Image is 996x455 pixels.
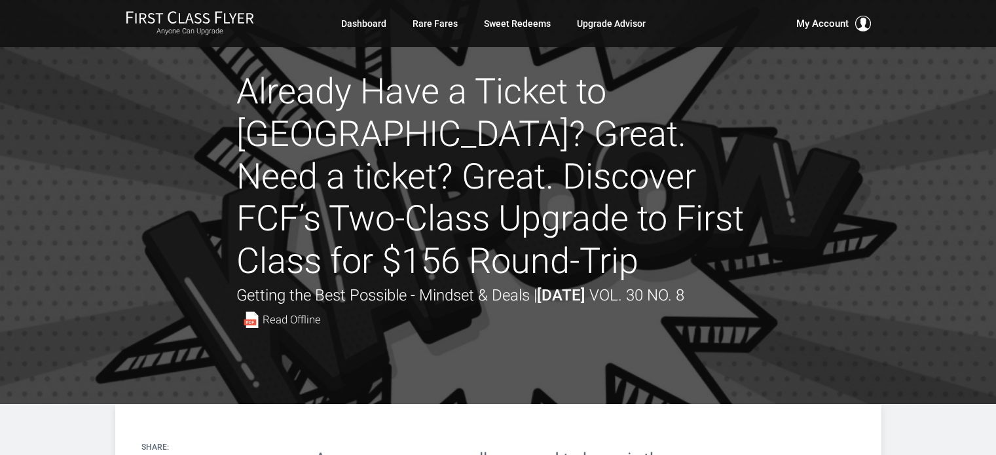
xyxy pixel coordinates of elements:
[263,314,321,325] span: Read Offline
[243,312,321,328] a: Read Offline
[589,286,684,304] span: Vol. 30 No. 8
[236,71,760,283] h1: Already Have a Ticket to [GEOGRAPHIC_DATA]? Great. Need a ticket? Great. Discover FCF’s Two-Class...
[537,286,585,304] strong: [DATE]
[341,12,386,35] a: Dashboard
[126,10,254,24] img: First Class Flyer
[484,12,551,35] a: Sweet Redeems
[413,12,458,35] a: Rare Fares
[236,283,760,333] div: Getting the Best Possible - Mindset & Deals |
[126,27,254,36] small: Anyone Can Upgrade
[796,16,871,31] button: My Account
[796,16,849,31] span: My Account
[243,312,259,328] img: pdf-file.svg
[577,12,646,35] a: Upgrade Advisor
[141,443,169,452] h4: Share:
[126,10,254,37] a: First Class FlyerAnyone Can Upgrade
